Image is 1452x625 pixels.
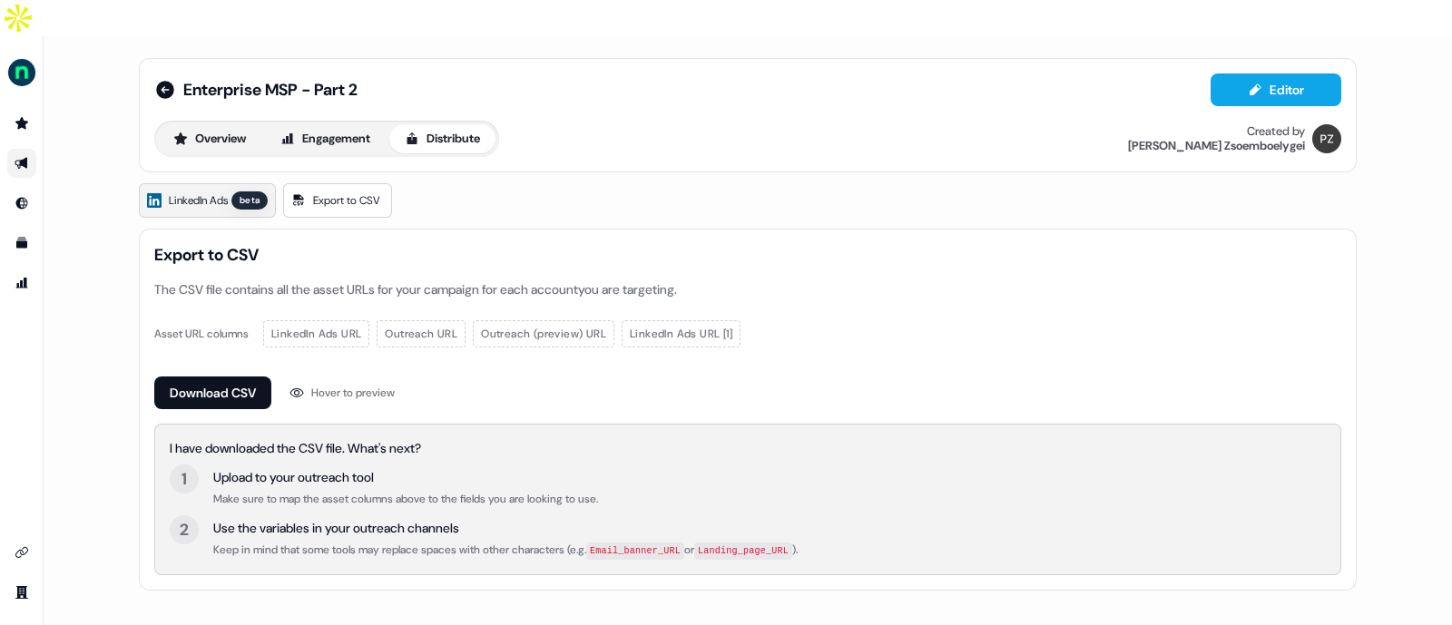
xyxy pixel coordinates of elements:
span: Outreach URL [385,325,457,343]
span: LinkedIn Ads URL [1] [630,325,732,343]
img: Petra [1312,124,1341,153]
span: Enterprise MSP - Part 2 [183,79,358,101]
a: Go to attribution [7,269,36,298]
button: Distribute [389,124,495,153]
div: I have downloaded the CSV file. What's next? [170,439,1326,457]
a: Go to prospects [7,109,36,138]
div: Created by [1247,124,1305,139]
div: Upload to your outreach tool [213,468,598,486]
div: Use the variables in your outreach channels [213,519,798,537]
button: Engagement [265,124,386,153]
span: Export to CSV [313,191,380,210]
span: LinkedIn Ads [169,191,228,210]
button: Download CSV [154,376,271,409]
div: [PERSON_NAME] Zsoemboelygei [1128,139,1305,153]
div: Make sure to map the asset columns above to the fields you are looking to use. [213,490,598,508]
button: Editor [1211,73,1341,106]
code: Email_banner_URL [586,542,684,560]
div: The CSV file contains all the asset URLs for your campaign for each account you are targeting. [154,280,1341,298]
button: Overview [158,124,261,153]
div: 1 [181,468,187,490]
a: LinkedIn Adsbeta [139,183,276,218]
a: Editor [1211,83,1341,102]
span: LinkedIn Ads URL [271,325,361,343]
div: Asset URL columns [154,325,249,343]
a: Go to team [7,578,36,607]
a: Go to templates [7,229,36,258]
div: Hover to preview [311,384,395,402]
a: Go to Inbound [7,189,36,218]
a: Go to outbound experience [7,149,36,178]
code: Landing_page_URL [694,542,792,560]
div: Keep in mind that some tools may replace spaces with other characters (e.g. or ). [213,541,798,560]
span: Export to CSV [154,244,1341,266]
div: 2 [180,519,189,541]
div: beta [231,191,268,210]
a: Go to integrations [7,538,36,567]
span: Outreach (preview) URL [481,325,606,343]
a: Export to CSV [283,183,392,218]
